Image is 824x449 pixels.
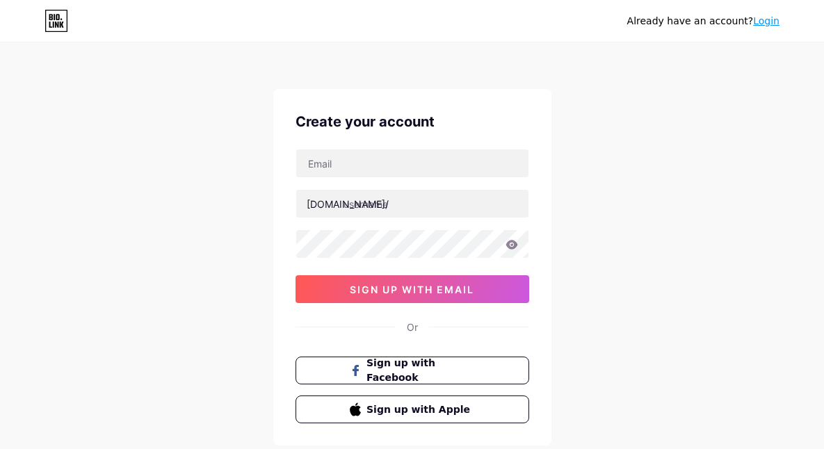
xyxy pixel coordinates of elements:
[753,15,779,26] a: Login
[296,149,528,177] input: Email
[350,284,474,295] span: sign up with email
[307,197,389,211] div: [DOMAIN_NAME]/
[366,356,474,385] span: Sign up with Facebook
[296,111,529,132] div: Create your account
[296,190,528,218] input: username
[296,357,529,384] button: Sign up with Facebook
[627,14,779,28] div: Already have an account?
[296,395,529,423] button: Sign up with Apple
[366,402,474,417] span: Sign up with Apple
[296,275,529,303] button: sign up with email
[407,320,418,334] div: Or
